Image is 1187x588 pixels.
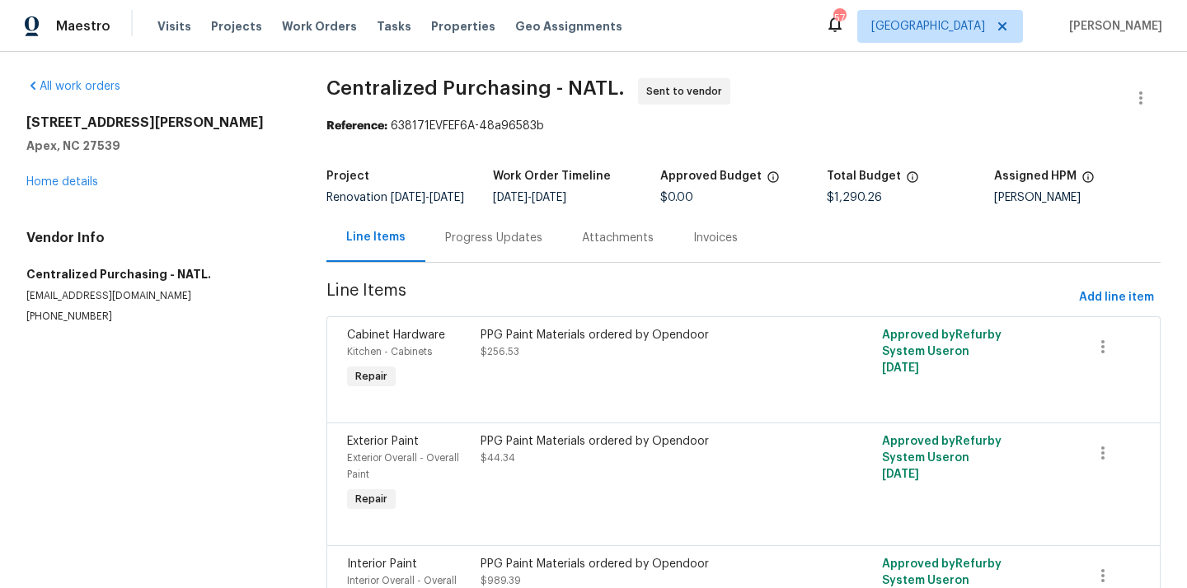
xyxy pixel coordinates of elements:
span: [GEOGRAPHIC_DATA] [871,18,985,35]
div: 638171EVFEF6A-48a96583b [326,118,1161,134]
span: Exterior Paint [347,436,419,447]
h2: [STREET_ADDRESS][PERSON_NAME] [26,114,287,131]
span: Exterior Overall - Overall Paint [347,453,459,479]
span: - [391,192,464,203]
span: Visits [157,18,191,35]
span: Sent to vendor [646,83,729,100]
div: Attachments [582,230,654,246]
span: Repair [349,491,394,507]
a: Home details [26,176,98,188]
span: [DATE] [493,192,528,203]
span: The hpm assigned to this work order. [1081,170,1095,192]
span: $989.39 [481,576,521,586]
h5: Approved Budget [660,170,762,182]
div: PPG Paint Materials ordered by Opendoor [481,556,805,572]
span: $0.00 [660,192,693,203]
h5: Assigned HPM [994,170,1077,182]
button: Add line item [1072,282,1161,313]
span: Cabinet Hardware [347,329,445,341]
span: Tasks [377,21,411,32]
span: Kitchen - Cabinets [347,347,432,357]
div: Progress Updates [445,230,542,246]
span: Geo Assignments [515,18,622,35]
h5: Total Budget [827,170,901,182]
div: [PERSON_NAME] [994,192,1161,203]
span: Work Orders [282,18,357,35]
div: Invoices [693,230,738,246]
span: [DATE] [391,192,425,203]
h5: Apex, NC 27539 [26,138,287,154]
span: Renovation [326,192,464,203]
span: Maestro [56,18,110,35]
span: [DATE] [882,362,919,374]
span: Projects [211,18,262,35]
p: [PHONE_NUMBER] [26,310,287,324]
span: $256.53 [481,347,519,357]
h4: Vendor Info [26,230,287,246]
span: The total cost of line items that have been proposed by Opendoor. This sum includes line items th... [906,170,919,192]
span: Approved by Refurby System User on [882,329,1002,374]
div: PPG Paint Materials ordered by Opendoor [481,327,805,343]
p: [EMAIL_ADDRESS][DOMAIN_NAME] [26,289,287,303]
span: Repair [349,368,394,385]
span: [DATE] [429,192,464,203]
h5: Centralized Purchasing - NATL. [26,266,287,282]
div: PPG Paint Materials ordered by Opendoor [481,433,805,450]
span: $1,290.26 [827,192,882,203]
b: Reference: [326,120,387,132]
h5: Project [326,170,369,182]
span: Add line item [1079,287,1154,308]
span: - [493,192,566,203]
span: $44.34 [481,453,515,463]
span: Interior Paint [347,558,417,570]
span: Centralized Purchasing - NATL. [326,78,625,98]
a: All work orders [26,81,120,92]
span: Properties [431,18,495,35]
h5: Work Order Timeline [493,170,611,182]
span: Line Items [326,282,1072,313]
span: [PERSON_NAME] [1063,18,1162,35]
span: [DATE] [882,469,919,480]
div: 57 [833,10,845,26]
span: The total cost of line items that have been approved by both Opendoor and the Trade Partner. This... [767,170,780,192]
span: [DATE] [532,192,566,203]
span: Approved by Refurby System User on [882,436,1002,480]
div: Line Items [346,229,406,245]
